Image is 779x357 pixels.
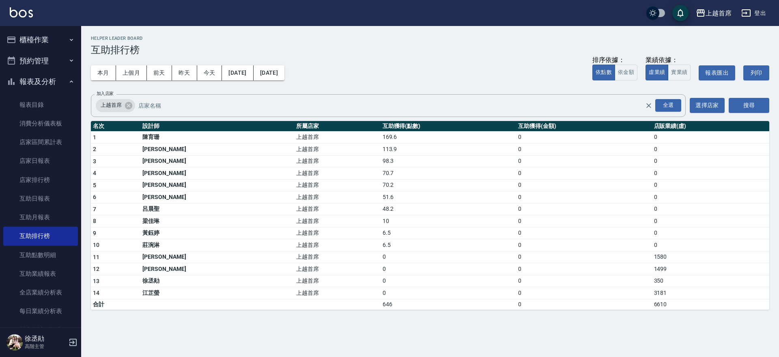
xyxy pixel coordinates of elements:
[10,7,33,17] img: Logo
[3,151,78,170] a: 店家日報表
[97,91,114,97] label: 加入店家
[93,194,96,200] span: 6
[516,143,652,156] td: 0
[25,343,66,350] p: 高階主管
[140,167,294,180] td: [PERSON_NAME]
[93,170,96,176] span: 4
[381,215,516,227] td: 10
[743,65,769,80] button: 列印
[516,131,652,143] td: 0
[654,97,683,113] button: Open
[3,321,78,340] a: 營業統計分析表
[693,5,735,22] button: 上越首席
[516,263,652,275] td: 0
[516,227,652,239] td: 0
[652,275,769,287] td: 350
[652,227,769,239] td: 0
[615,65,637,80] button: 依金額
[294,179,380,191] td: 上越首席
[592,56,637,65] div: 排序依據：
[3,114,78,133] a: 消費分析儀表板
[646,56,691,65] div: 業績依據：
[652,121,769,132] th: 店販業績(虛)
[516,215,652,227] td: 0
[116,65,147,80] button: 上個月
[140,121,294,132] th: 設計師
[516,179,652,191] td: 0
[93,134,96,141] span: 1
[294,155,380,167] td: 上越首席
[655,99,681,112] div: 全選
[136,98,659,113] input: 店家名稱
[93,206,96,212] span: 7
[652,251,769,263] td: 1580
[3,133,78,151] a: 店家區間累計表
[294,263,380,275] td: 上越首席
[93,230,96,236] span: 9
[93,254,100,260] span: 11
[381,179,516,191] td: 70.2
[197,65,222,80] button: 今天
[140,179,294,191] td: [PERSON_NAME]
[96,101,127,109] span: 上越首席
[93,158,96,164] span: 3
[699,65,735,80] button: 報表匯出
[6,334,23,351] img: Person
[3,246,78,264] a: 互助點數明細
[516,191,652,203] td: 0
[147,65,172,80] button: 前天
[140,131,294,143] td: 陳育珊
[652,131,769,143] td: 0
[643,100,654,111] button: Clear
[652,287,769,299] td: 3181
[91,44,769,56] h3: 互助排行榜
[706,8,732,18] div: 上越首席
[516,155,652,167] td: 0
[294,143,380,156] td: 上越首席
[381,203,516,215] td: 48.2
[516,239,652,251] td: 0
[140,143,294,156] td: [PERSON_NAME]
[672,5,689,21] button: save
[3,189,78,208] a: 互助日報表
[516,121,652,132] th: 互助獲得(金額)
[140,215,294,227] td: 梁佳琳
[3,208,78,227] a: 互助月報表
[381,251,516,263] td: 0
[294,227,380,239] td: 上越首席
[140,275,294,287] td: 徐丞勛
[91,121,140,132] th: 名次
[140,227,294,239] td: 黃鈺婷
[652,155,769,167] td: 0
[93,290,100,296] span: 14
[140,287,294,299] td: 江芷螢
[294,131,380,143] td: 上越首席
[3,29,78,50] button: 櫃檯作業
[381,155,516,167] td: 98.3
[140,239,294,251] td: 莊涴淋
[294,215,380,227] td: 上越首席
[381,121,516,132] th: 互助獲得(點數)
[172,65,197,80] button: 昨天
[93,266,100,272] span: 12
[3,95,78,114] a: 報表目錄
[652,143,769,156] td: 0
[91,36,769,41] h2: Helper Leader Board
[668,65,691,80] button: 實業績
[91,121,769,310] table: a dense table
[93,218,96,224] span: 8
[93,242,100,248] span: 10
[3,227,78,245] a: 互助排行榜
[254,65,284,80] button: [DATE]
[516,275,652,287] td: 0
[294,251,380,263] td: 上越首席
[592,65,615,80] button: 依點數
[652,263,769,275] td: 1499
[381,191,516,203] td: 51.6
[140,203,294,215] td: 呂晨聖
[381,239,516,251] td: 6.5
[690,98,725,113] button: 選擇店家
[140,251,294,263] td: [PERSON_NAME]
[3,302,78,320] a: 每日業績分析表
[294,191,380,203] td: 上越首席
